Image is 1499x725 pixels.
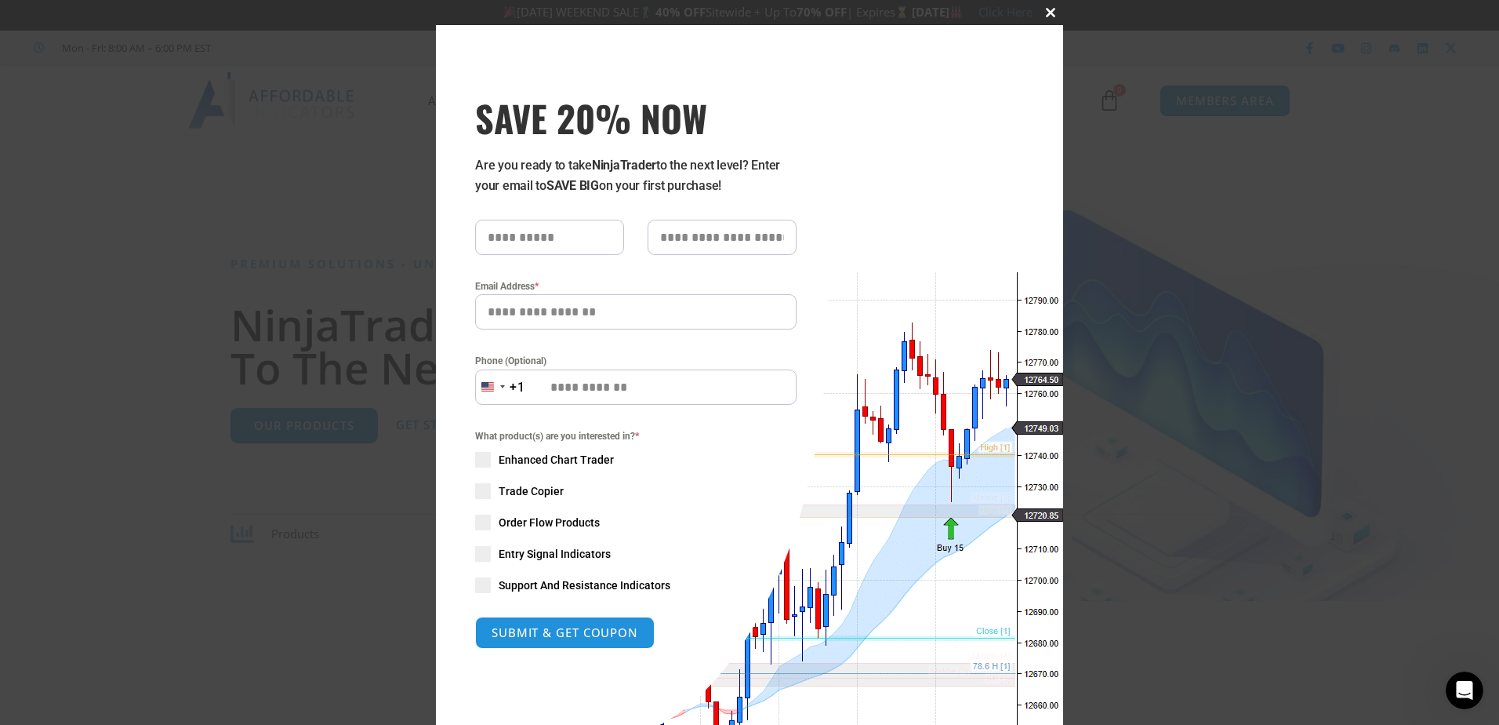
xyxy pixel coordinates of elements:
span: What product(s) are you interested in? [475,428,797,444]
label: Trade Copier [475,483,797,499]
label: Support And Resistance Indicators [475,577,797,593]
div: +1 [510,377,525,398]
p: Are you ready to take to the next level? Enter your email to on your first purchase! [475,155,797,196]
span: Enhanced Chart Trader [499,452,614,468]
strong: NinjaTrader [592,158,656,173]
span: SAVE 20% NOW [475,96,797,140]
label: Enhanced Chart Trader [475,452,797,468]
label: Email Address [475,279,797,294]
label: Entry Signal Indicators [475,546,797,562]
span: Entry Signal Indicators [499,546,611,562]
span: Support And Resistance Indicators [499,577,670,593]
iframe: Intercom live chat [1446,672,1483,709]
button: Selected country [475,370,525,405]
span: Order Flow Products [499,515,600,530]
label: Phone (Optional) [475,353,797,369]
strong: SAVE BIG [546,178,599,193]
label: Order Flow Products [475,515,797,530]
button: SUBMIT & GET COUPON [475,617,655,649]
span: Trade Copier [499,483,564,499]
